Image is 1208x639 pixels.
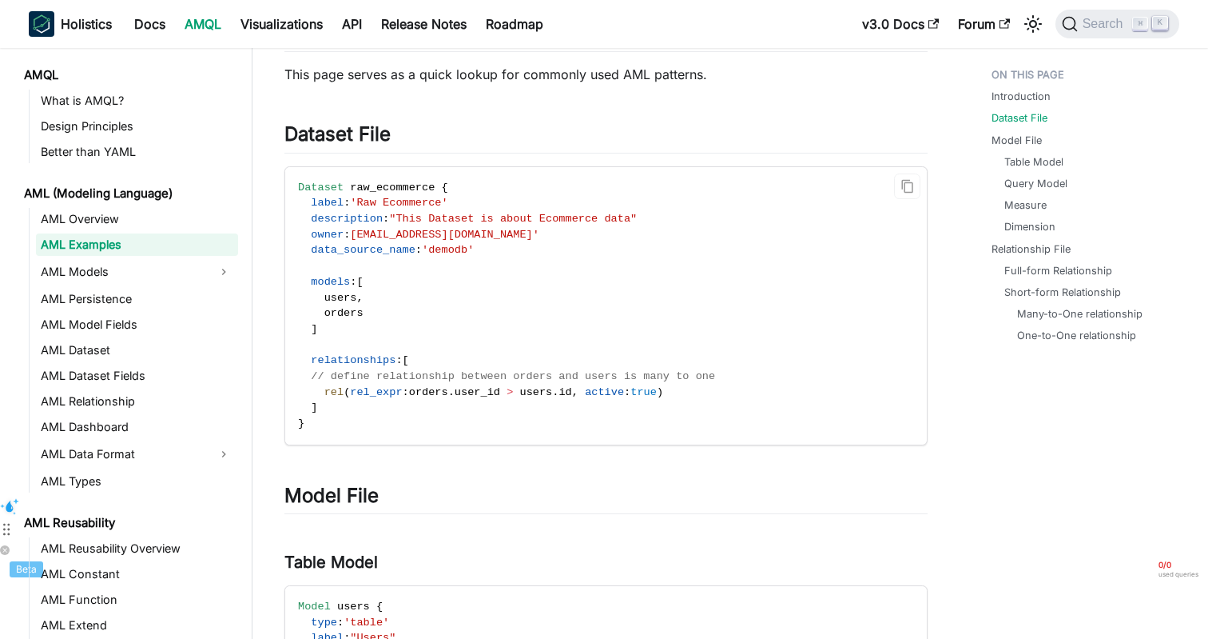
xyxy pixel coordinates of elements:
span: used queries [1158,570,1198,578]
nav: Docs sidebar [13,48,252,639]
span: "This Dataset is about Ecommerce data" [389,213,637,225]
span: relationships [311,354,395,366]
a: AML Data Format [36,441,209,467]
span: Search [1078,17,1133,31]
a: Short-form Relationship [1004,285,1121,300]
a: Roadmap [476,11,553,37]
h3: Table Model [284,553,928,573]
a: What is AMQL? [36,90,238,112]
span: orders [324,307,364,319]
span: { [442,182,448,194]
span: { [376,601,383,613]
a: AML Function [36,589,238,611]
span: : [403,386,409,398]
a: Introduction [991,89,1051,104]
a: AML Model Fields [36,314,238,336]
span: description [311,213,383,225]
span: [ [403,354,409,366]
a: AML Dataset [36,339,238,361]
span: owner [311,229,344,241]
button: Expand sidebar category 'AML Data Format' [209,441,238,467]
p: This page serves as a quick lookup for commonly used AML patterns. [284,65,928,84]
span: . [448,386,455,398]
kbd: K [1152,16,1168,30]
a: AML Reusability [19,512,238,534]
a: Relationship File [991,242,1071,257]
a: Full-form Relationship [1004,263,1112,278]
span: : [344,229,350,241]
a: AML Extend [36,614,238,637]
span: user_id [455,386,500,398]
span: . [552,386,558,398]
a: AMQL [175,11,231,37]
span: 'table' [344,617,389,629]
span: rel [324,386,344,398]
span: data_source_name [311,244,415,256]
a: AML (Modeling Language) [19,182,238,205]
button: Switch between dark and light mode (currently light mode) [1020,11,1046,37]
kbd: ⌘ [1132,17,1148,31]
a: Better than YAML [36,141,238,163]
span: id [558,386,571,398]
span: : [344,197,350,209]
span: > [507,386,513,398]
a: AML Overview [36,208,238,230]
a: AML Relationship [36,390,238,413]
a: AML Constant [36,563,238,585]
span: label [311,197,344,209]
button: Expand sidebar category 'AML Models' [209,259,238,285]
a: Design Principles [36,115,238,138]
span: ] [311,401,317,413]
a: One-to-One relationship [1017,328,1136,343]
a: AML Dashboard [36,416,238,438]
a: API [332,11,372,37]
span: 0 / 0 [1158,560,1198,570]
span: : [415,244,422,256]
a: AML Examples [36,234,238,256]
span: , [356,292,363,304]
span: [ [356,276,363,288]
img: Holistics [29,11,54,37]
a: AML Persistence [36,288,238,310]
span: rel_expr [350,386,402,398]
span: users [337,601,370,613]
span: users [519,386,552,398]
span: } [298,417,304,429]
button: Copy code to clipboard [894,174,920,200]
b: Holistics [61,14,112,34]
a: Docs [125,11,175,37]
a: Model File [991,133,1042,148]
a: HolisticsHolistics [29,11,112,37]
span: ] [311,323,317,335]
span: 'demodb' [422,244,474,256]
a: Forum [948,11,1019,37]
span: : [350,276,356,288]
span: , [572,386,578,398]
a: Many-to-One relationship [1017,306,1142,321]
h2: Dataset File [284,122,928,153]
a: Visualizations [231,11,332,37]
a: AMQL [19,64,238,86]
h2: Model File [284,484,928,514]
span: : [337,617,344,629]
span: : [624,386,630,398]
a: Dataset File [991,110,1047,126]
a: AML Reusability Overview [36,537,238,560]
span: Model [298,601,331,613]
span: type [311,617,337,629]
span: ) [657,386,663,398]
span: users [324,292,357,304]
a: AML Dataset Fields [36,365,238,387]
span: raw_ecommerce [350,182,435,194]
span: Dataset [298,182,344,194]
a: Release Notes [372,11,476,37]
a: v3.0 Docs [852,11,948,37]
span: active [585,386,624,398]
span: true [630,386,657,398]
span: ( [344,386,350,398]
span: models [311,276,350,288]
span: // define relationship between orders and users is many to one [311,370,715,382]
a: AML Models [36,259,209,285]
span: : [395,354,402,366]
span: orders [409,386,448,398]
